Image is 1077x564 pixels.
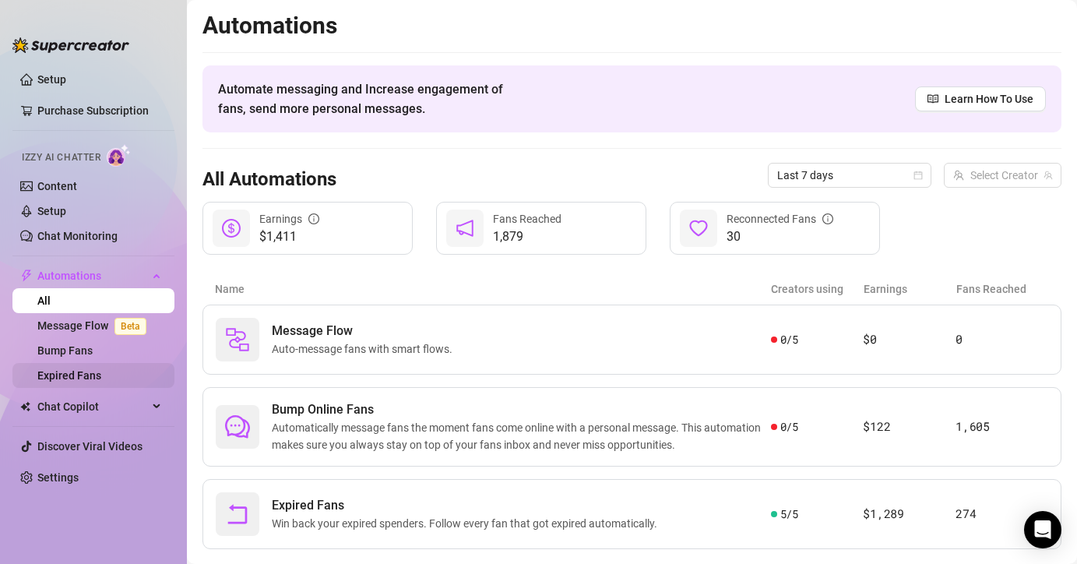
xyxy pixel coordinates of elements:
[259,210,319,227] div: Earnings
[456,219,474,238] span: notification
[225,414,250,439] span: comment
[22,150,100,165] span: Izzy AI Chatter
[915,86,1046,111] a: Learn How To Use
[272,419,771,453] span: Automatically message fans the moment fans come online with a personal message. This automation m...
[37,294,51,307] a: All
[37,205,66,217] a: Setup
[493,227,561,246] span: 1,879
[215,280,771,298] article: Name
[493,213,561,225] span: Fans Reached
[864,280,956,298] article: Earnings
[1044,171,1053,180] span: team
[272,322,459,340] span: Message Flow
[218,79,518,118] span: Automate messaging and Increase engagement of fans, send more personal messages.
[37,344,93,357] a: Bump Fans
[771,280,864,298] article: Creators using
[37,440,143,453] a: Discover Viral Videos
[956,418,1048,436] article: 1,605
[308,213,319,224] span: info-circle
[37,230,118,242] a: Chat Monitoring
[225,502,250,527] span: rollback
[956,280,1049,298] article: Fans Reached
[913,171,923,180] span: calendar
[20,270,33,282] span: thunderbolt
[945,90,1033,108] span: Learn How To Use
[259,227,319,246] span: $1,411
[37,394,148,419] span: Chat Copilot
[689,219,708,238] span: heart
[20,401,30,412] img: Chat Copilot
[37,319,153,332] a: Message FlowBeta
[202,11,1061,41] h2: Automations
[777,164,922,187] span: Last 7 days
[863,418,956,436] article: $122
[822,213,833,224] span: info-circle
[780,506,798,523] span: 5 / 5
[37,471,79,484] a: Settings
[225,327,250,352] img: svg%3e
[222,219,241,238] span: dollar
[956,330,1048,349] article: 0
[780,418,798,435] span: 0 / 5
[272,515,663,532] span: Win back your expired spenders. Follow every fan that got expired automatically.
[37,180,77,192] a: Content
[1024,511,1061,548] div: Open Intercom Messenger
[727,210,833,227] div: Reconnected Fans
[927,93,938,104] span: read
[956,505,1048,523] article: 274
[114,318,146,335] span: Beta
[12,37,129,53] img: logo-BBDzfeDw.svg
[272,496,663,515] span: Expired Fans
[863,505,956,523] article: $1,289
[37,73,66,86] a: Setup
[37,98,162,123] a: Purchase Subscription
[272,400,771,419] span: Bump Online Fans
[37,369,101,382] a: Expired Fans
[780,331,798,348] span: 0 / 5
[37,263,148,288] span: Automations
[272,340,459,358] span: Auto-message fans with smart flows.
[107,144,131,167] img: AI Chatter
[863,330,956,349] article: $0
[727,227,833,246] span: 30
[202,167,336,192] h3: All Automations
